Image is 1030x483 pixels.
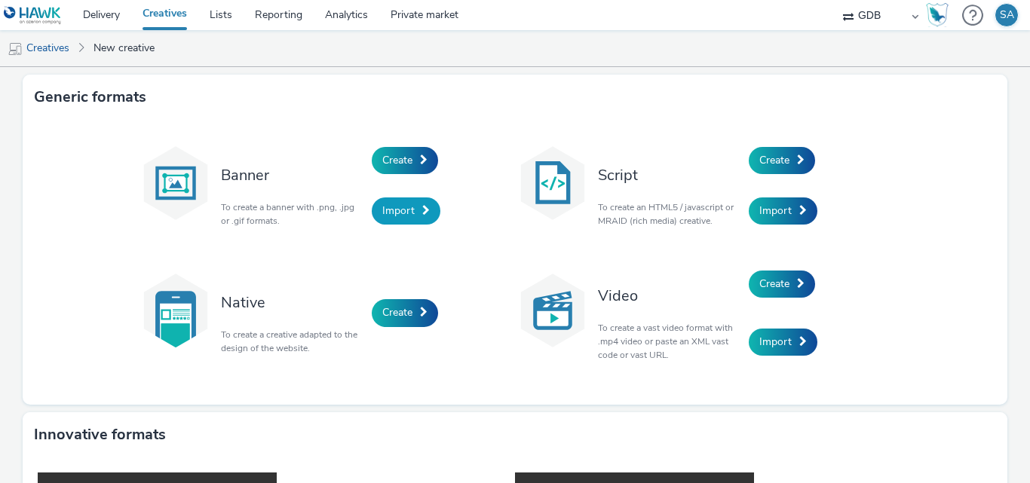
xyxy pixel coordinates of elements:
[382,203,415,218] span: Import
[759,335,792,349] span: Import
[749,329,817,356] a: Import
[8,41,23,57] img: mobile
[598,165,741,185] h3: Script
[372,147,438,174] a: Create
[926,3,955,27] a: Hawk Academy
[382,305,412,319] span: Create
[598,321,741,362] p: To create a vast video format with .mp4 video or paste an XML vast code or vast URL.
[138,273,213,348] img: native.svg
[34,86,146,109] h3: Generic formats
[382,153,412,167] span: Create
[749,147,815,174] a: Create
[515,145,590,221] img: code.svg
[4,6,62,25] img: undefined Logo
[598,286,741,306] h3: Video
[759,277,789,291] span: Create
[138,145,213,221] img: banner.svg
[221,328,364,355] p: To create a creative adapted to the design of the website.
[221,200,364,228] p: To create a banner with .png, .jpg or .gif formats.
[221,165,364,185] h3: Banner
[598,200,741,228] p: To create an HTML5 / javascript or MRAID (rich media) creative.
[759,203,792,218] span: Import
[759,153,789,167] span: Create
[515,273,590,348] img: video.svg
[372,197,440,225] a: Import
[926,3,949,27] img: Hawk Academy
[34,423,166,446] h3: Innovative formats
[749,197,817,225] a: Import
[221,292,364,313] h3: Native
[86,30,162,66] a: New creative
[749,271,815,298] a: Create
[372,299,438,326] a: Create
[1000,4,1014,26] div: SA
